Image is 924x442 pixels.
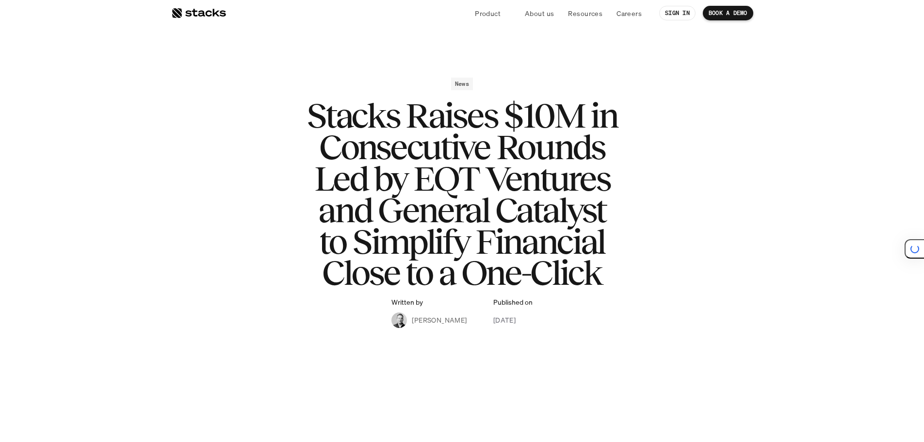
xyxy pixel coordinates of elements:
[268,100,656,289] h1: Stacks Raises $10M in Consecutive Rounds Led by EQT Ventures and General Catalyst to Simplify Fin...
[568,8,602,18] p: Resources
[562,4,608,22] a: Resources
[475,8,501,18] p: Product
[665,10,690,16] p: SIGN IN
[703,6,753,20] a: BOOK A DEMO
[391,298,423,307] p: Written by
[611,4,648,22] a: Careers
[525,8,554,18] p: About us
[391,312,407,328] img: Albert
[709,10,747,16] p: BOOK A DEMO
[616,8,642,18] p: Careers
[493,298,533,307] p: Published on
[493,315,516,325] p: [DATE]
[455,81,469,87] h2: News
[659,6,696,20] a: SIGN IN
[519,4,560,22] a: About us
[412,315,467,325] p: [PERSON_NAME]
